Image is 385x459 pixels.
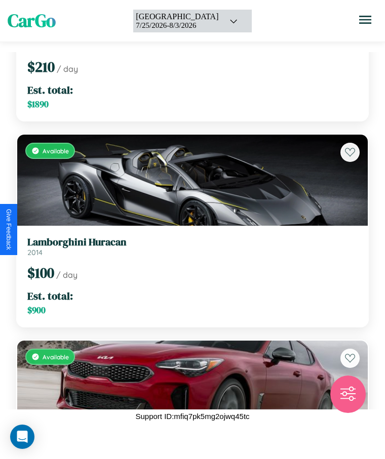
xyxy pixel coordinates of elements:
[27,82,73,97] span: Est. total:
[27,304,46,316] span: $ 900
[27,248,43,257] span: 2014
[27,236,358,257] a: Lamborghini Huracan2014
[136,12,218,21] div: [GEOGRAPHIC_DATA]
[56,270,78,280] span: / day
[43,147,69,155] span: Available
[57,64,78,74] span: / day
[43,353,69,361] span: Available
[136,21,218,30] div: 7 / 25 / 2026 - 8 / 3 / 2026
[27,288,73,303] span: Est. total:
[27,263,54,282] span: $ 100
[27,98,49,110] span: $ 1890
[27,57,55,76] span: $ 210
[5,209,12,250] div: Give Feedback
[8,9,56,33] span: CarGo
[27,236,358,248] h3: Lamborghini Huracan
[135,409,249,423] p: Support ID: mfiq7pk5mg2ojwq45tc
[10,425,34,449] div: Open Intercom Messenger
